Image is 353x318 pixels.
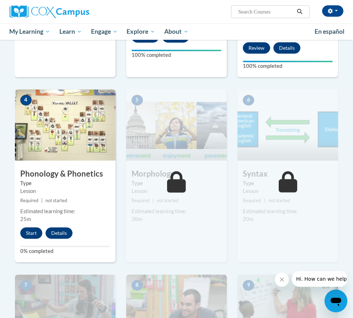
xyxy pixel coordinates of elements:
[237,168,338,179] h3: Syntax
[41,198,43,203] span: |
[243,198,261,203] span: Required
[132,216,142,222] span: 30m
[10,5,89,18] img: Cox Campus
[264,198,265,203] span: |
[243,187,333,195] div: Lesson
[243,280,254,291] span: 9
[132,179,221,187] label: Type
[157,198,178,203] span: not started
[243,216,253,222] span: 20m
[46,227,73,239] button: Details
[126,168,227,179] h3: Morphology
[325,290,347,312] iframe: Button to launch messaging window
[127,27,155,36] span: Explore
[292,271,347,287] iframe: Message from company
[20,198,38,203] span: Required
[20,207,110,215] div: Estimated learning time:
[243,207,333,215] div: Estimated learning time:
[20,179,110,187] label: Type
[86,23,122,40] a: Engage
[132,198,150,203] span: Required
[132,187,221,195] div: Lesson
[243,95,254,106] span: 6
[20,216,31,222] span: 25m
[315,28,344,35] span: En español
[310,24,349,39] a: En español
[59,27,82,36] span: Learn
[126,90,227,161] img: Course Image
[268,198,290,203] span: not started
[132,280,143,291] span: 8
[275,273,289,287] iframe: Close message
[4,23,349,40] div: Main menu
[243,179,333,187] label: Type
[20,95,32,106] span: 4
[132,50,221,51] div: Your progress
[4,5,58,11] span: Hi. How can we help?
[294,7,305,16] button: Search
[243,61,333,62] div: Your progress
[91,27,118,36] span: Engage
[20,247,110,255] label: 0% completed
[132,51,221,59] label: 100% completed
[237,90,338,161] img: Course Image
[237,7,294,16] input: Search Courses
[55,23,86,40] a: Learn
[243,62,333,70] label: 100% completed
[132,207,221,215] div: Estimated learning time:
[20,187,110,195] div: Lesson
[10,5,114,18] a: Cox Campus
[5,23,55,40] a: My Learning
[20,227,42,239] button: Start
[9,27,50,36] span: My Learning
[122,23,160,40] a: Explore
[153,198,154,203] span: |
[46,198,67,203] span: not started
[273,42,300,54] button: Details
[164,27,188,36] span: About
[15,90,116,161] img: Course Image
[160,23,193,40] a: About
[132,95,143,106] span: 5
[243,42,270,54] button: Review
[20,280,32,291] span: 7
[322,5,343,17] button: Account Settings
[15,168,116,179] h3: Phonology & Phonetics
